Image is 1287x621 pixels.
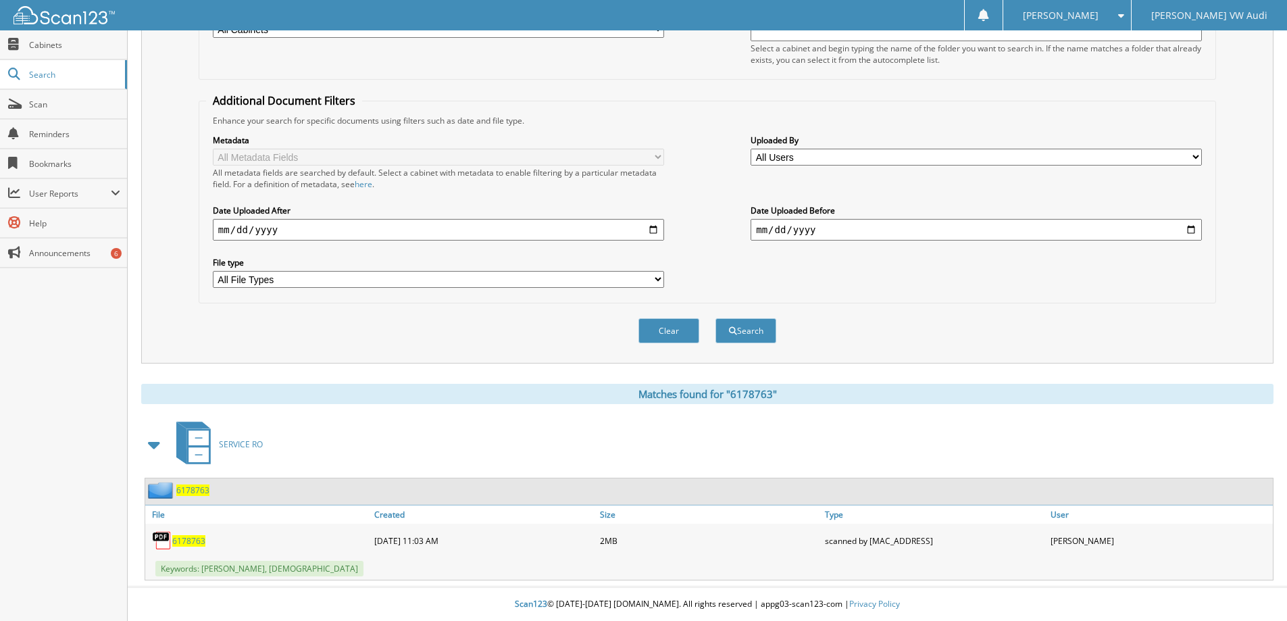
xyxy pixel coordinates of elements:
[111,248,122,259] div: 6
[597,505,822,524] a: Size
[1047,527,1273,554] div: [PERSON_NAME]
[213,167,664,190] div: All metadata fields are searched by default. Select a cabinet with metadata to enable filtering b...
[29,188,111,199] span: User Reports
[213,257,664,268] label: File type
[152,530,172,551] img: PDF.png
[638,318,699,343] button: Clear
[751,134,1202,146] label: Uploaded By
[206,115,1209,126] div: Enhance your search for specific documents using filters such as date and file type.
[355,178,372,190] a: here
[213,205,664,216] label: Date Uploaded After
[155,561,363,576] span: Keywords: [PERSON_NAME], [DEMOGRAPHIC_DATA]
[148,482,176,499] img: folder2.png
[849,598,900,610] a: Privacy Policy
[145,505,371,524] a: File
[141,384,1273,404] div: Matches found for "6178763"
[822,505,1047,524] a: Type
[176,485,209,496] a: 6178763
[1023,11,1099,20] span: [PERSON_NAME]
[29,39,120,51] span: Cabinets
[751,219,1202,241] input: end
[128,588,1287,621] div: © [DATE]-[DATE] [DOMAIN_NAME]. All rights reserved | appg03-scan123-com |
[172,535,205,547] a: 6178763
[213,134,664,146] label: Metadata
[751,43,1202,66] div: Select a cabinet and begin typing the name of the folder you want to search in. If the name match...
[29,247,120,259] span: Announcements
[219,439,263,450] span: SERVICE RO
[168,418,263,471] a: SERVICE RO
[597,527,822,554] div: 2MB
[29,99,120,110] span: Scan
[371,527,597,554] div: [DATE] 11:03 AM
[751,205,1202,216] label: Date Uploaded Before
[1047,505,1273,524] a: User
[29,158,120,170] span: Bookmarks
[1219,556,1287,621] iframe: Chat Widget
[213,219,664,241] input: start
[715,318,776,343] button: Search
[1151,11,1267,20] span: [PERSON_NAME] VW Audi
[14,6,115,24] img: scan123-logo-white.svg
[206,93,362,108] legend: Additional Document Filters
[515,598,547,610] span: Scan123
[822,527,1047,554] div: scanned by [MAC_ADDRESS]
[371,505,597,524] a: Created
[29,69,118,80] span: Search
[29,128,120,140] span: Reminders
[29,218,120,229] span: Help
